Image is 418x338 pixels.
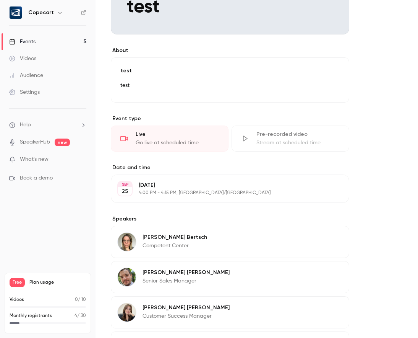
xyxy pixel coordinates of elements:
[75,296,86,303] p: / 10
[29,279,86,286] span: Plan usage
[120,67,340,75] p: test
[10,7,22,19] img: Copecart
[75,297,78,302] span: 0
[20,121,31,129] span: Help
[136,131,219,138] div: Live
[9,72,43,79] div: Audience
[232,126,349,152] div: Pre-recorded videoStream at scheduled time
[143,312,230,320] p: Customer Success Manager
[10,296,24,303] p: Videos
[118,182,132,187] div: SEP
[111,226,349,258] div: Anne Bertsch[PERSON_NAME] BertschCompetent Center
[9,38,36,46] div: Events
[9,55,36,62] div: Videos
[111,47,349,54] label: About
[256,131,340,138] div: Pre-recorded video
[55,139,70,146] span: new
[75,314,77,318] span: 4
[10,278,25,287] span: Free
[118,233,136,251] img: Anne Bertsch
[120,81,340,90] p: test
[28,9,54,16] h6: Copecart
[9,88,40,96] div: Settings
[111,261,349,293] div: Markus Reichstein[PERSON_NAME] [PERSON_NAME]Senior Sales Manager
[256,139,340,147] div: Stream at scheduled time
[143,304,230,312] p: [PERSON_NAME] [PERSON_NAME]
[139,190,309,196] p: 4:00 PM - 4:15 PM, [GEOGRAPHIC_DATA]/[GEOGRAPHIC_DATA]
[111,126,228,152] div: LiveGo live at scheduled time
[118,303,136,322] img: Emilia Wagner
[20,174,53,182] span: Book a demo
[118,268,136,286] img: Markus Reichstein
[20,155,49,163] span: What's new
[143,277,230,285] p: Senior Sales Manager
[111,215,349,223] label: Speakers
[111,164,349,171] label: Date and time
[143,233,207,241] p: [PERSON_NAME] Bertsch
[136,139,219,147] div: Go live at scheduled time
[9,121,86,129] li: help-dropdown-opener
[20,138,50,146] a: SpeakerHub
[143,242,207,250] p: Competent Center
[139,181,309,189] p: [DATE]
[143,269,230,276] p: [PERSON_NAME] [PERSON_NAME]
[10,312,52,319] p: Monthly registrants
[111,296,349,328] div: Emilia Wagner[PERSON_NAME] [PERSON_NAME]Customer Success Manager
[111,115,349,122] p: Event type
[75,312,86,319] p: / 30
[122,188,128,195] p: 25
